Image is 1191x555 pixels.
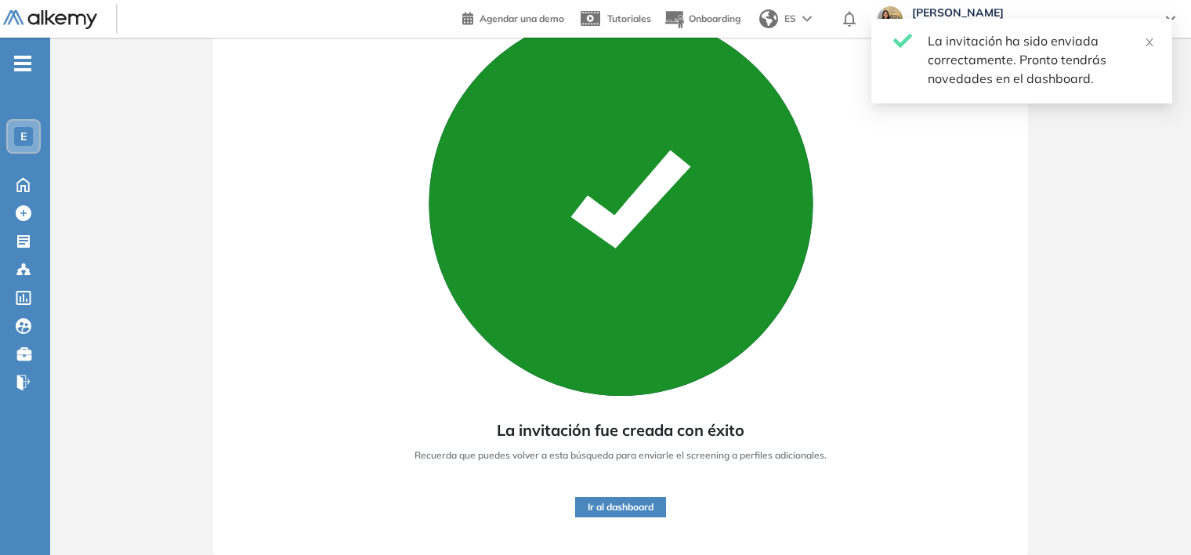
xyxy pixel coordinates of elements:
span: close [1144,37,1155,48]
a: Agendar una demo [462,8,564,27]
span: Tutoriales [607,13,651,24]
iframe: Chat Widget [1113,480,1191,555]
img: world [759,9,778,28]
span: ES [784,12,796,26]
span: Recuerda que puedes volver a esta búsqueda para enviarle el screening a perfiles adicionales. [414,448,827,462]
span: E [20,130,27,143]
span: Onboarding [689,13,740,24]
span: Agendar una demo [480,13,564,24]
i: - [14,62,31,65]
span: [PERSON_NAME] [912,6,1150,19]
button: Ir al dashboard [575,497,666,517]
div: La invitación ha sido enviada correctamente. Pronto tendrás novedades en el dashboard. [928,31,1153,88]
span: La invitación fue creada con éxito [497,419,744,442]
img: arrow [802,16,812,22]
button: Onboarding [664,2,740,36]
img: Logo [3,10,97,30]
